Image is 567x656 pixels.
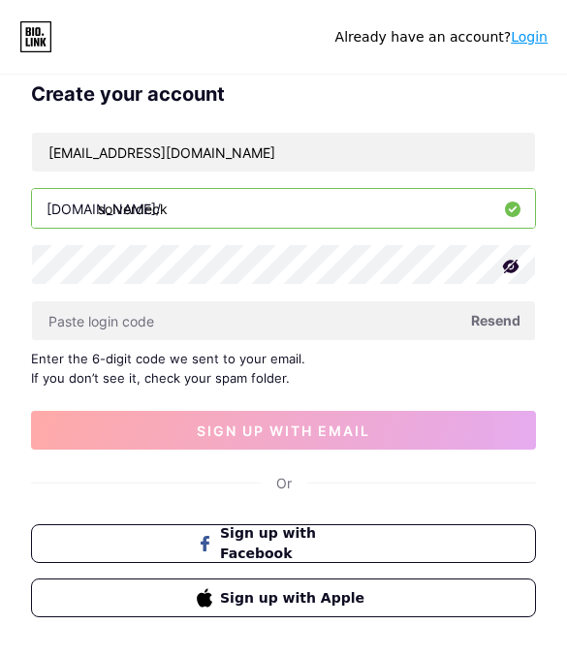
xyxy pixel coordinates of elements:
[220,523,370,564] span: Sign up with Facebook
[335,27,548,47] div: Already have an account?
[31,524,536,563] button: Sign up with Facebook
[31,578,536,617] button: Sign up with Apple
[220,588,370,609] span: Sign up with Apple
[32,301,535,340] input: Paste login code
[31,349,536,388] div: Enter the 6-digit code we sent to your email. If you don’t see it, check your spam folder.
[197,422,370,439] span: sign up with email
[511,29,548,45] a: Login
[31,411,536,450] button: sign up with email
[31,79,536,109] div: Create your account
[47,199,161,219] div: [DOMAIN_NAME]/
[276,473,292,493] div: Or
[471,310,520,330] span: Resend
[32,189,535,228] input: username
[32,133,535,172] input: Email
